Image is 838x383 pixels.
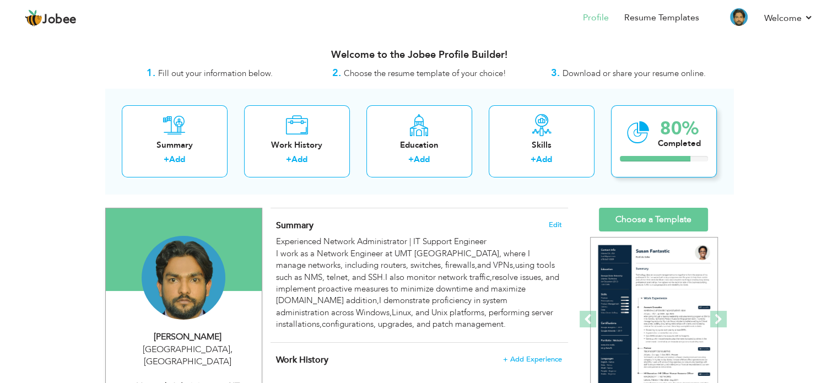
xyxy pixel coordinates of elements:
[276,354,328,366] span: Work History
[286,154,291,165] label: +
[624,12,699,24] a: Resume Templates
[276,220,561,231] h4: Adding a summary is a quick and easy way to highlight your experience and interests.
[344,68,506,79] span: Choose the resume template of your choice!
[147,66,155,80] strong: 1.
[658,138,701,149] div: Completed
[414,154,430,165] a: Add
[730,8,748,26] img: Profile Img
[536,154,552,165] a: Add
[563,68,706,79] span: Download or share your resume online.
[291,154,307,165] a: Add
[498,139,586,151] div: Skills
[276,219,313,231] span: Summary
[164,154,169,165] label: +
[25,9,42,27] img: jobee.io
[114,331,262,343] div: [PERSON_NAME]
[764,12,813,25] a: Welcome
[276,236,561,330] div: Experienced Network Administrator | IT Support Engineer I work as a Network Engineer at UMT [GEOG...
[230,343,233,355] span: ,
[253,139,341,151] div: Work History
[105,50,733,61] h3: Welcome to the Jobee Profile Builder!
[114,343,262,369] div: [GEOGRAPHIC_DATA] [GEOGRAPHIC_DATA]
[142,236,225,320] img: Muhammad Mehboob
[42,14,77,26] span: Jobee
[531,154,536,165] label: +
[332,66,341,80] strong: 2.
[131,139,219,151] div: Summary
[408,154,414,165] label: +
[169,154,185,165] a: Add
[503,355,562,363] span: + Add Experience
[276,354,561,365] h4: This helps to show the companies you have worked for.
[551,66,560,80] strong: 3.
[599,208,708,231] a: Choose a Template
[583,12,609,24] a: Profile
[375,139,463,151] div: Education
[25,9,77,27] a: Jobee
[658,120,701,138] div: 80%
[549,221,562,229] span: Edit
[158,68,273,79] span: Fill out your information below.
